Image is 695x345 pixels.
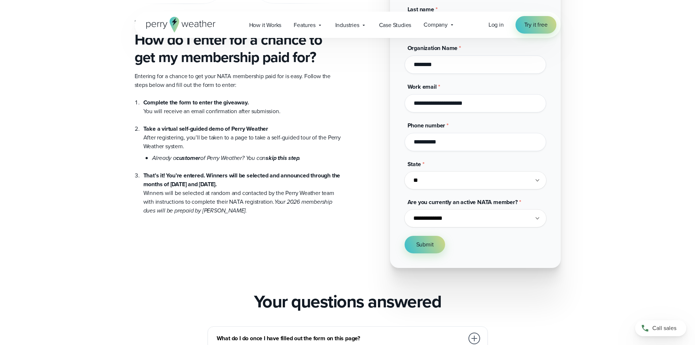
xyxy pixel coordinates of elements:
span: Phone number [408,121,445,130]
h2: Your questions answered [254,291,441,312]
a: Try it free [516,16,556,34]
em: Already a of Perry Weather? You can . [152,154,301,162]
span: Organization Name [408,44,458,52]
span: Submit [416,240,434,249]
span: Try it free [524,20,548,29]
span: Company [424,20,448,29]
strong: Take a virtual self-guided demo of Perry Weather [143,124,268,133]
strong: That’s it! You’re entered. Winners will be selected and announced through the months of [DATE] an... [143,171,340,188]
strong: Complete the form to enter the giveaway. [143,98,249,107]
span: Call sales [652,324,676,333]
h3: What do I do once I have filled out the form on this page? [217,334,464,343]
li: After registering, you’ll be taken to a page to take a self-guided tour of the Perry Weather system. [143,116,342,162]
span: Industries [335,21,359,30]
span: State [408,160,421,168]
a: How it Works [243,18,288,32]
span: Work email [408,83,437,91]
a: Case Studies [373,18,418,32]
span: Features [294,21,315,30]
span: Last name [408,5,434,14]
strong: customer [176,154,200,162]
strong: skip this step [266,154,299,162]
li: Winners will be selected at random and contacted by the Perry Weather team with instructions to c... [143,162,342,215]
span: Case Studies [379,21,412,30]
button: Submit [405,236,445,253]
p: Entering for a chance to get your NATA membership paid for is easy. Follow the steps below and fi... [135,72,342,89]
li: You will receive an email confirmation after submission. [143,98,342,116]
span: How it Works [249,21,282,30]
a: Call sales [635,320,686,336]
h3: How do I enter for a chance to get my membership paid for? [135,31,342,66]
span: Are you currently an active NATA member? [408,198,518,206]
a: Log in [489,20,504,29]
em: Your 2026 membership dues will be prepaid by [PERSON_NAME]. [143,198,332,215]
